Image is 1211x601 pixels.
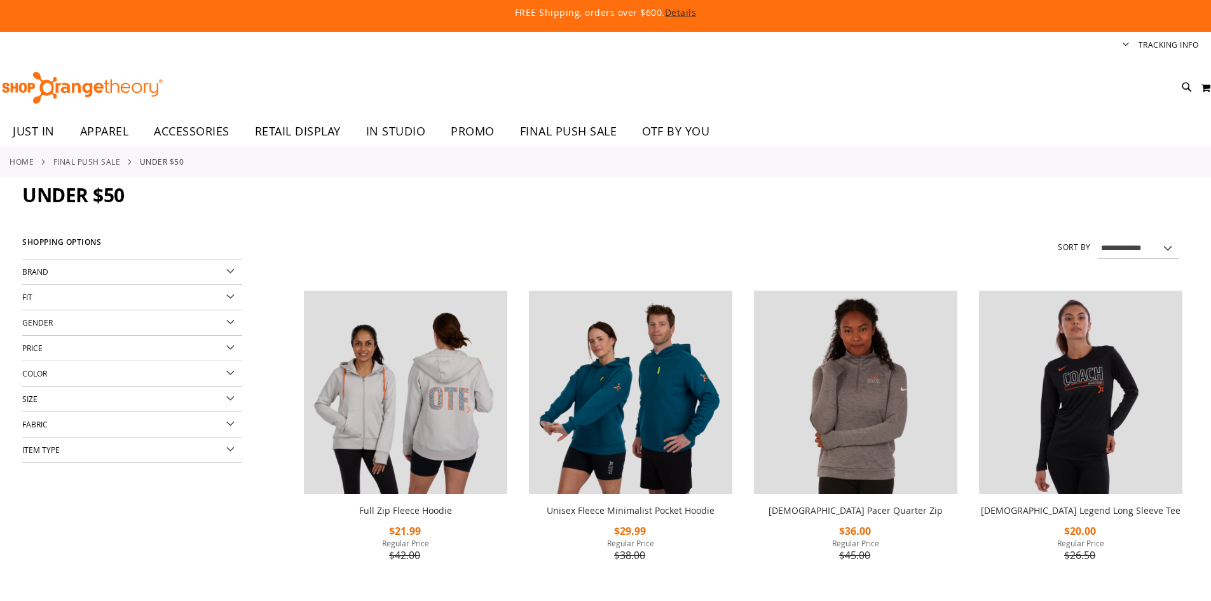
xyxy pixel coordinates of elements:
span: RETAIL DISPLAY [255,117,341,146]
div: Color [22,361,242,387]
span: Brand [22,266,48,277]
span: $45.00 [839,548,872,562]
span: FINAL PUSH SALE [520,117,617,146]
a: Main Image of 1457091 [304,291,507,497]
a: OTF Ladies Coach FA22 Legend LS Tee - Black primary image [979,291,1182,497]
a: Home [10,156,34,167]
span: $26.50 [1064,548,1097,562]
span: Fit [22,292,32,302]
div: Item Type [22,438,242,463]
span: $38.00 [614,548,647,562]
span: Size [22,394,38,404]
a: Details [665,6,697,18]
div: product [748,284,964,597]
a: ACCESSORIES [141,117,242,146]
label: Sort By [1058,242,1091,252]
span: OTF BY YOU [642,117,709,146]
span: $20.00 [1064,524,1098,538]
div: product [973,284,1189,597]
a: Unisex Fleece Minimalist Pocket Hoodie [529,291,732,497]
span: APPAREL [80,117,129,146]
a: RETAIL DISPLAY [242,117,353,146]
span: PROMO [451,117,495,146]
a: IN STUDIO [353,117,439,146]
a: Unisex Fleece Minimalist Pocket Hoodie [547,504,715,516]
span: IN STUDIO [366,117,426,146]
span: JUST IN [13,117,55,146]
span: $21.99 [389,524,423,538]
a: FINAL PUSH SALE [53,156,121,167]
a: APPAREL [67,117,142,146]
strong: Shopping Options [22,232,242,259]
div: product [298,284,514,597]
span: Regular Price [529,538,732,548]
img: Main Image of 1457091 [304,291,507,494]
span: Item Type [22,445,60,455]
div: Fabric [22,412,242,438]
div: Gender [22,310,242,336]
button: Account menu [1123,39,1129,52]
div: Fit [22,285,242,310]
span: $36.00 [839,524,873,538]
img: Product image for Ladies Pacer Quarter Zip [754,291,957,494]
span: $42.00 [389,548,422,562]
span: $29.99 [614,524,648,538]
div: Size [22,387,242,412]
span: Price [22,343,43,353]
a: Product image for Ladies Pacer Quarter Zip [754,291,957,497]
span: Under $50 [22,182,125,208]
span: Regular Price [754,538,957,548]
div: Price [22,336,242,361]
a: Full Zip Fleece Hoodie [359,504,452,516]
div: product [523,284,739,597]
a: [DEMOGRAPHIC_DATA] Legend Long Sleeve Tee [981,504,1180,516]
a: Tracking Info [1139,39,1199,50]
div: Brand [22,259,242,285]
a: [DEMOGRAPHIC_DATA] Pacer Quarter Zip [769,504,943,516]
span: Regular Price [304,538,507,548]
strong: Under $50 [140,156,184,167]
span: Gender [22,317,53,328]
img: OTF Ladies Coach FA22 Legend LS Tee - Black primary image [979,291,1182,494]
span: ACCESSORIES [154,117,229,146]
img: Unisex Fleece Minimalist Pocket Hoodie [529,291,732,494]
span: Regular Price [979,538,1182,548]
span: Fabric [22,419,48,429]
p: FREE Shipping, orders over $600. [224,6,987,19]
a: FINAL PUSH SALE [507,117,630,146]
span: Color [22,368,47,378]
a: PROMO [438,117,507,146]
a: OTF BY YOU [629,117,722,146]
